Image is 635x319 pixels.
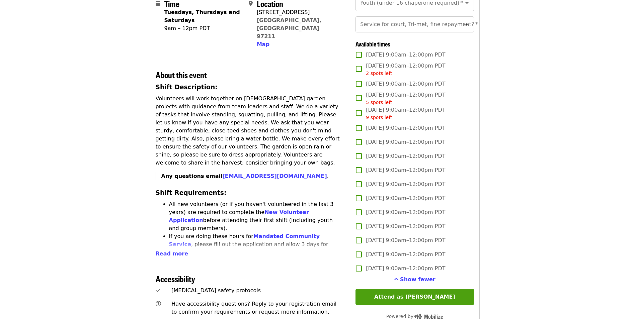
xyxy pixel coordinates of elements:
[156,0,160,7] i: calendar icon
[366,138,445,146] span: [DATE] 9:00am–12:00pm PDT
[366,124,445,132] span: [DATE] 9:00am–12:00pm PDT
[366,236,445,244] span: [DATE] 9:00am–12:00pm PDT
[366,62,445,77] span: [DATE] 9:00am–12:00pm PDT
[171,301,336,315] span: Have accessibility questions? Reply to your registration email to confirm your requirements or re...
[366,208,445,216] span: [DATE] 9:00am–12:00pm PDT
[169,209,309,223] a: New Volunteer Application
[169,232,342,264] li: If you are doing these hours for , please fill out the application and allow 3 days for approval....
[171,287,342,295] div: [MEDICAL_DATA] safety protocols
[161,172,342,180] p: .
[257,41,269,47] span: Map
[222,173,327,179] a: [EMAIL_ADDRESS][DOMAIN_NAME]
[366,80,445,88] span: [DATE] 9:00am–12:00pm PDT
[169,200,342,232] li: All new volunteers (or if you haven't volunteered in the last 3 years) are required to complete t...
[366,106,445,121] span: [DATE] 9:00am–12:00pm PDT
[156,95,342,167] p: Volunteers will work together on [DEMOGRAPHIC_DATA] garden projects with guidance from team leade...
[156,273,195,285] span: Accessibility
[161,173,327,179] strong: Any questions email
[249,0,253,7] i: map-marker-alt icon
[156,250,188,258] button: Read more
[164,9,240,23] strong: Tuesdays, Thursdays and Saturdays
[386,314,443,319] span: Powered by
[366,91,445,106] span: [DATE] 9:00am–12:00pm PDT
[366,51,445,59] span: [DATE] 9:00am–12:00pm PDT
[366,264,445,273] span: [DATE] 9:00am–12:00pm PDT
[366,166,445,174] span: [DATE] 9:00am–12:00pm PDT
[257,17,322,39] a: [GEOGRAPHIC_DATA], [GEOGRAPHIC_DATA] 97211
[156,250,188,257] span: Read more
[366,115,392,120] span: 9 spots left
[257,8,336,16] div: [STREET_ADDRESS]
[355,39,390,48] span: Available times
[400,276,435,283] span: Show fewer
[156,301,161,307] i: question-circle icon
[156,84,218,91] strong: Shift Description:
[366,222,445,230] span: [DATE] 9:00am–12:00pm PDT
[156,189,227,196] strong: Shift Requirements:
[366,180,445,188] span: [DATE] 9:00am–12:00pm PDT
[462,20,472,29] button: Open
[366,250,445,258] span: [DATE] 9:00am–12:00pm PDT
[366,100,392,105] span: 5 spots left
[394,276,435,284] button: See more timeslots
[156,287,160,294] i: check icon
[156,69,207,81] span: About this event
[355,289,474,305] button: Attend as [PERSON_NAME]
[366,194,445,202] span: [DATE] 9:00am–12:00pm PDT
[366,152,445,160] span: [DATE] 9:00am–12:00pm PDT
[257,40,269,48] button: Map
[164,24,243,32] div: 9am – 12pm PDT
[366,71,392,76] span: 2 spots left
